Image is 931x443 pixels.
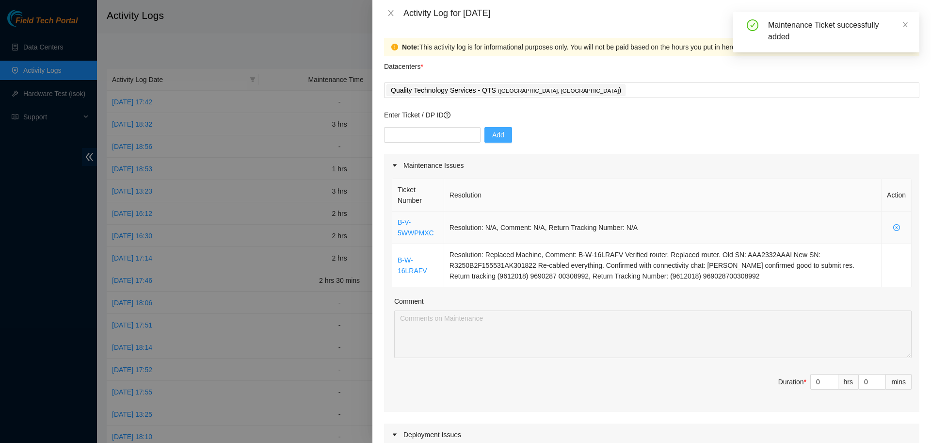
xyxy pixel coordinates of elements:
[394,311,912,358] textarea: Comment
[392,432,398,438] span: caret-right
[392,179,444,212] th: Ticket Number
[387,9,395,17] span: close
[747,19,758,31] span: check-circle
[392,163,398,168] span: caret-right
[498,88,619,94] span: ( [GEOGRAPHIC_DATA], [GEOGRAPHIC_DATA]
[384,154,919,177] div: Maintenance Issues
[887,224,906,231] span: close-circle
[403,8,919,18] div: Activity Log for [DATE]
[444,212,882,244] td: Resolution: N/A, Comment: N/A, Return Tracking Number: N/A
[394,296,424,307] label: Comment
[444,179,882,212] th: Resolution
[391,85,621,96] p: Quality Technology Services - QTS )
[398,256,427,275] a: B-W-16LRAFV
[444,244,882,287] td: Resolution: Replaced Machine, Comment: B-W-16LRAFV Verified router. Replaced router. Old SN: AAA2...
[882,179,912,212] th: Action
[402,42,419,52] strong: Note:
[444,112,450,118] span: question-circle
[886,374,912,390] div: mins
[492,130,504,140] span: Add
[398,218,434,237] a: B-V-5WWPMXC
[384,56,423,72] p: Datacenters
[838,374,859,390] div: hrs
[902,21,909,28] span: close
[391,44,398,50] span: exclamation-circle
[768,19,908,43] div: Maintenance Ticket successfully added
[384,9,398,18] button: Close
[778,377,806,387] div: Duration
[484,127,512,143] button: Add
[384,110,919,120] p: Enter Ticket / DP ID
